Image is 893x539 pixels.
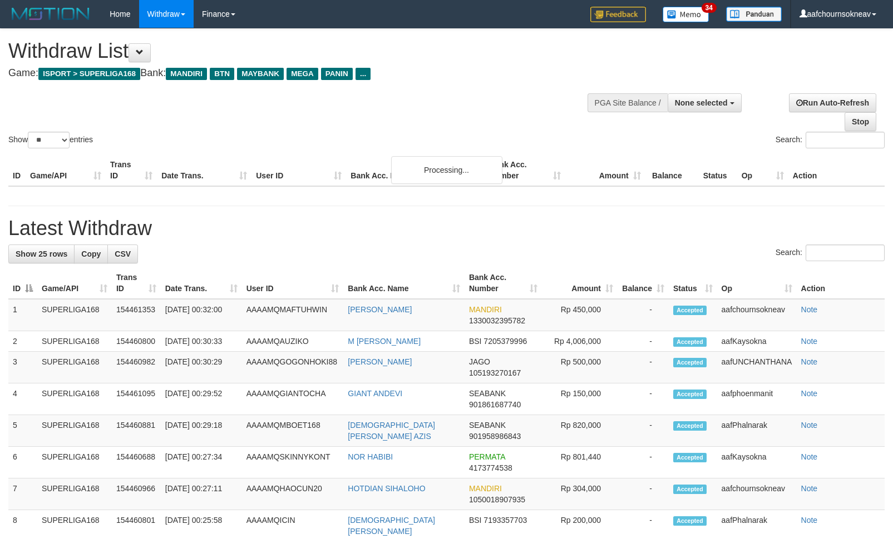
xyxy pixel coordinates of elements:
[801,357,818,366] a: Note
[469,316,525,325] span: Copy 1330032395782 to clipboard
[797,267,885,299] th: Action
[161,447,242,478] td: [DATE] 00:27:34
[26,154,106,186] th: Game/API
[343,267,465,299] th: Bank Acc. Name: activate to sort column ascending
[321,68,353,80] span: PANIN
[801,337,818,346] a: Note
[675,98,728,107] span: None selected
[663,7,709,22] img: Button%20Memo.svg
[588,93,668,112] div: PGA Site Balance /
[161,331,242,352] td: [DATE] 00:30:33
[618,352,669,383] td: -
[8,40,584,62] h1: Withdraw List
[391,156,502,184] div: Processing...
[8,68,584,79] h4: Game: Bank:
[112,383,161,415] td: 154461095
[157,154,251,186] th: Date Trans.
[483,516,527,525] span: Copy 7193357703 to clipboard
[37,415,112,447] td: SUPERLIGA168
[112,331,161,352] td: 154460800
[348,516,435,536] a: [DEMOGRAPHIC_DATA][PERSON_NAME]
[565,154,645,186] th: Amount
[242,299,344,331] td: AAAAMQMAFTUHWIN
[717,299,797,331] td: aafchournsokneav
[542,352,618,383] td: Rp 500,000
[542,415,618,447] td: Rp 820,000
[717,352,797,383] td: aafUNCHANTHANA
[801,452,818,461] a: Note
[37,447,112,478] td: SUPERLIGA168
[112,352,161,383] td: 154460982
[287,68,318,80] span: MEGA
[348,484,425,493] a: HOTDIAN SIHALOHO
[801,421,818,430] a: Note
[542,299,618,331] td: Rp 450,000
[542,478,618,510] td: Rp 304,000
[348,305,412,314] a: [PERSON_NAME]
[469,305,502,314] span: MANDIRI
[469,452,505,461] span: PERMATA
[37,299,112,331] td: SUPERLIGA168
[845,112,876,131] a: Stop
[81,249,101,258] span: Copy
[717,447,797,478] td: aafKaysokna
[776,244,885,261] label: Search:
[8,352,37,383] td: 3
[8,331,37,352] td: 2
[8,244,75,263] a: Show 25 rows
[348,389,402,398] a: GIANT ANDEVI
[788,154,885,186] th: Action
[726,7,782,22] img: panduan.png
[161,267,242,299] th: Date Trans.: activate to sort column ascending
[483,337,527,346] span: Copy 7205379996 to clipboard
[776,132,885,148] label: Search:
[469,421,506,430] span: SEABANK
[348,421,435,441] a: [DEMOGRAPHIC_DATA][PERSON_NAME] AZIS
[8,154,26,186] th: ID
[8,478,37,510] td: 7
[251,154,346,186] th: User ID
[210,68,234,80] span: BTN
[37,331,112,352] td: SUPERLIGA168
[801,516,818,525] a: Note
[673,390,707,399] span: Accepted
[702,3,717,13] span: 34
[717,383,797,415] td: aafphoenmanit
[161,299,242,331] td: [DATE] 00:32:00
[542,383,618,415] td: Rp 150,000
[37,383,112,415] td: SUPERLIGA168
[469,463,512,472] span: Copy 4173774538 to clipboard
[618,267,669,299] th: Balance: activate to sort column ascending
[161,383,242,415] td: [DATE] 00:29:52
[8,217,885,239] h1: Latest Withdraw
[242,415,344,447] td: AAAAMQMBOET168
[618,383,669,415] td: -
[8,383,37,415] td: 4
[801,305,818,314] a: Note
[673,421,707,431] span: Accepted
[673,516,707,526] span: Accepted
[668,93,742,112] button: None selected
[699,154,737,186] th: Status
[469,432,521,441] span: Copy 901958986843 to clipboard
[618,478,669,510] td: -
[8,415,37,447] td: 5
[242,447,344,478] td: AAAAMQSKINNYKONT
[237,68,284,80] span: MAYBANK
[717,267,797,299] th: Op: activate to sort column ascending
[37,352,112,383] td: SUPERLIGA168
[346,154,485,186] th: Bank Acc. Name
[356,68,371,80] span: ...
[469,516,482,525] span: BSI
[74,244,108,263] a: Copy
[469,368,521,377] span: Copy 105193270167 to clipboard
[673,337,707,347] span: Accepted
[161,352,242,383] td: [DATE] 00:30:29
[673,485,707,494] span: Accepted
[618,299,669,331] td: -
[618,447,669,478] td: -
[115,249,131,258] span: CSV
[348,357,412,366] a: [PERSON_NAME]
[717,478,797,510] td: aafchournsokneav
[485,154,565,186] th: Bank Acc. Number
